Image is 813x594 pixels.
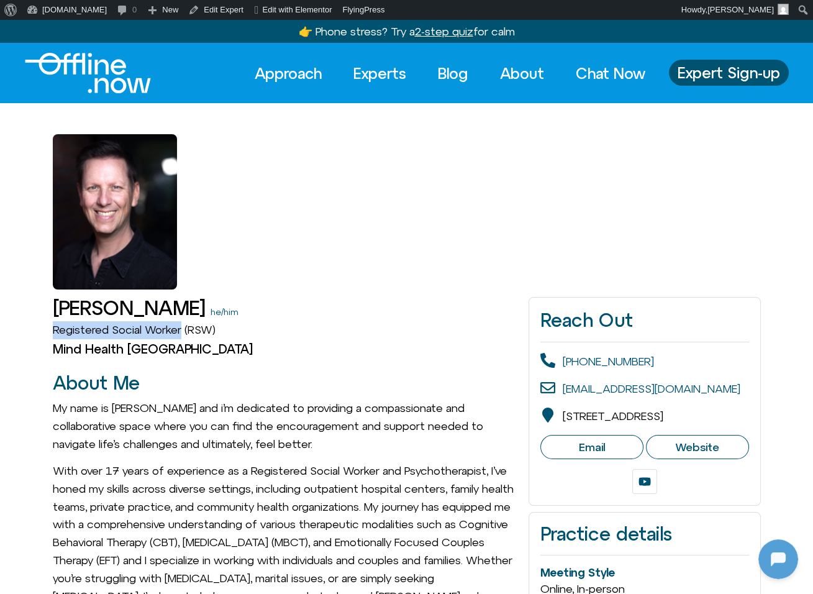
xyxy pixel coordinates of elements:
[565,60,656,87] a: Chat Now
[25,53,151,93] img: Offline.Now logo in white. Text of the words offline.now with a line going through the "O"
[707,5,774,14] span: [PERSON_NAME]
[53,323,216,336] a: Registered Social Worker (RSW)
[540,309,748,331] h2: Reach Out
[646,435,749,460] a: Website
[342,60,417,87] a: Experts
[243,60,333,87] a: Approach
[53,342,517,357] h2: Mind Health [GEOGRAPHIC_DATA]
[211,307,238,317] a: he/him
[25,53,130,93] div: Logo
[489,60,555,87] a: About
[669,60,789,86] a: Expert Sign-up
[53,373,517,393] h2: About Me
[675,441,719,454] span: Website
[540,524,748,544] h2: Practice details
[563,355,654,368] a: [PHONE_NUMBER]
[579,441,605,454] span: Email
[415,25,473,38] u: 2-step quiz
[758,539,798,579] iframe: Botpress
[427,60,479,87] a: Blog
[563,382,740,395] a: [EMAIL_ADDRESS][DOMAIN_NAME]
[299,25,515,38] a: 👉 Phone stress? Try a2-step quizfor calm
[243,60,656,87] nav: Menu
[262,5,332,14] span: Edit with Elementor
[563,409,663,423] span: [STREET_ADDRESS]
[53,297,206,319] h1: [PERSON_NAME]
[540,435,643,460] a: Email
[678,65,780,81] span: Expert Sign-up
[540,566,615,579] span: Meeting Style
[53,400,517,453] p: My name is [PERSON_NAME] and i’m dedicated to providing a compassionate and collaborative space w...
